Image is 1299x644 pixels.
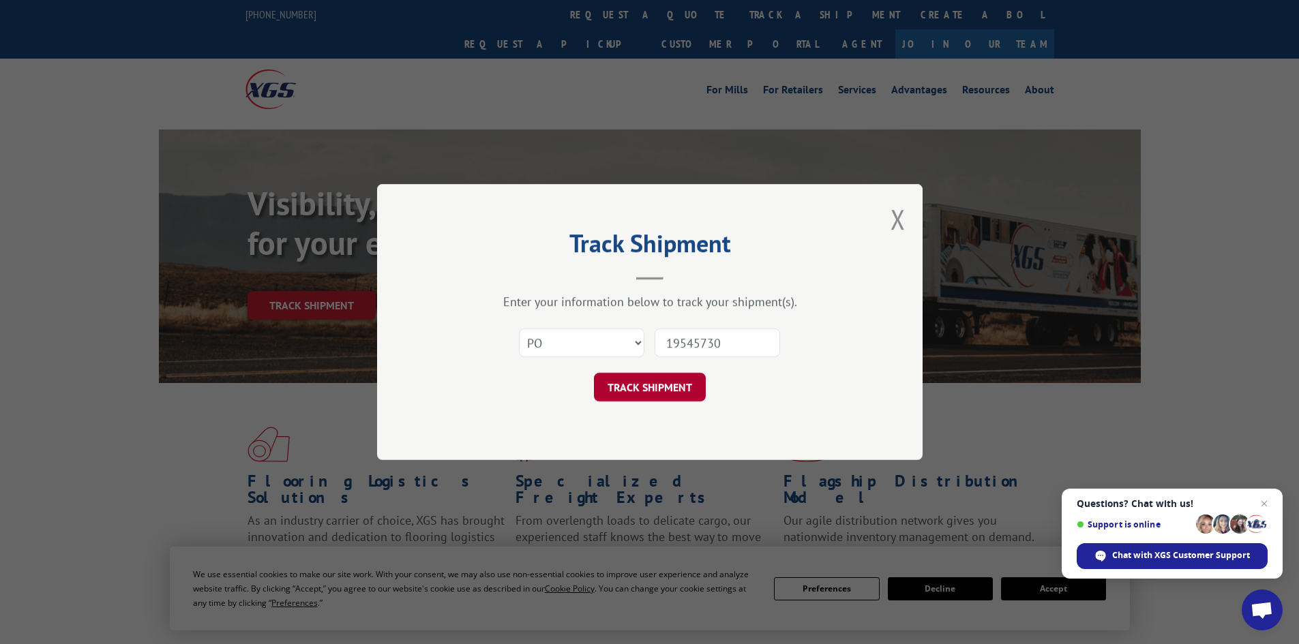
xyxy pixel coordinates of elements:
[1077,519,1191,530] span: Support is online
[445,294,854,309] div: Enter your information below to track your shipment(s).
[1242,589,1283,630] div: Open chat
[594,373,706,401] button: TRACK SHIPMENT
[1256,495,1272,512] span: Close chat
[1077,498,1268,509] span: Questions? Chat with us!
[1077,543,1268,569] div: Chat with XGS Customer Support
[655,328,780,357] input: Number(s)
[891,201,906,237] button: Close modal
[1112,549,1250,562] span: Chat with XGS Customer Support
[445,234,854,260] h2: Track Shipment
